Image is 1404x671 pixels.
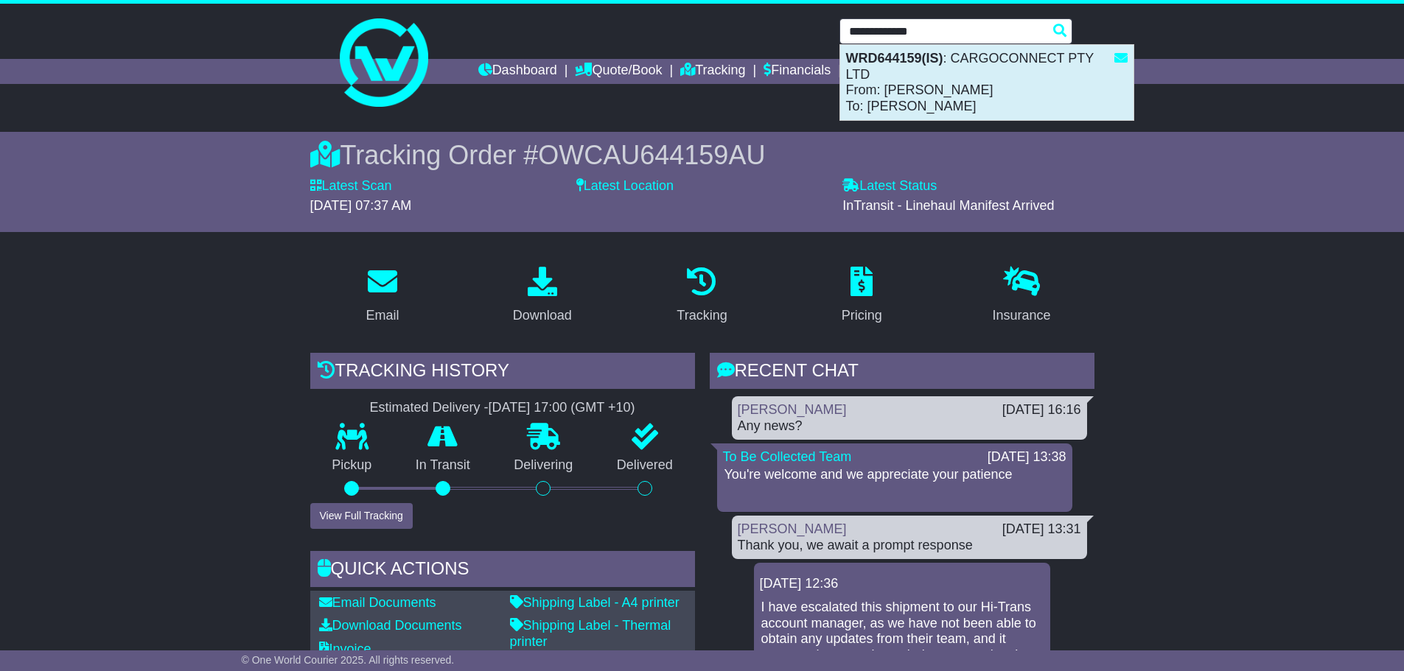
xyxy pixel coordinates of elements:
div: : CARGOCONNECT PTY LTD From: [PERSON_NAME] To: [PERSON_NAME] [840,45,1134,120]
a: [PERSON_NAME] [738,521,847,536]
label: Latest Scan [310,178,392,194]
a: Download Documents [319,618,462,633]
div: Thank you, we await a prompt response [738,538,1081,554]
p: You're welcome and we appreciate your patience [724,467,1065,483]
a: Tracking [667,261,736,331]
div: Estimated Delivery - [310,400,695,416]
a: Pricing [832,261,892,331]
a: Invoice [319,642,371,656]
a: Shipping Label - Thermal printer [510,618,671,649]
div: Insurance [993,306,1051,326]
a: Email [356,261,408,331]
button: View Full Tracking [310,503,413,529]
div: [DATE] 17:00 (GMT +10) [489,400,635,416]
div: Tracking Order # [310,139,1094,171]
strong: WRD644159(IS) [846,51,943,66]
p: Delivered [595,457,695,474]
label: Latest Status [842,178,937,194]
span: © One World Courier 2025. All rights reserved. [242,654,455,666]
a: To Be Collected Team [723,449,852,464]
div: Email [366,306,399,326]
div: [DATE] 12:36 [760,576,1044,592]
div: [DATE] 13:38 [988,449,1066,466]
div: Tracking [677,306,727,326]
label: Latest Location [576,178,674,194]
a: Quote/Book [575,59,662,84]
div: Quick Actions [310,551,695,591]
p: In Transit [394,457,492,474]
div: RECENT CHAT [710,353,1094,393]
div: [DATE] 13:31 [1002,521,1081,538]
a: Download [503,261,581,331]
a: Financials [764,59,831,84]
div: Pricing [842,306,882,326]
a: Dashboard [478,59,557,84]
p: Pickup [310,457,394,474]
div: [DATE] 16:16 [1002,402,1081,418]
span: [DATE] 07:37 AM [310,198,412,213]
a: Email Documents [319,595,436,610]
span: OWCAU644159AU [538,140,765,170]
a: [PERSON_NAME] [738,402,847,417]
div: Any news? [738,418,1081,435]
p: Delivering [492,457,596,474]
a: Tracking [680,59,745,84]
a: Insurance [983,261,1061,331]
span: InTransit - Linehaul Manifest Arrived [842,198,1054,213]
a: Shipping Label - A4 printer [510,595,680,610]
div: Download [513,306,572,326]
div: Tracking history [310,353,695,393]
